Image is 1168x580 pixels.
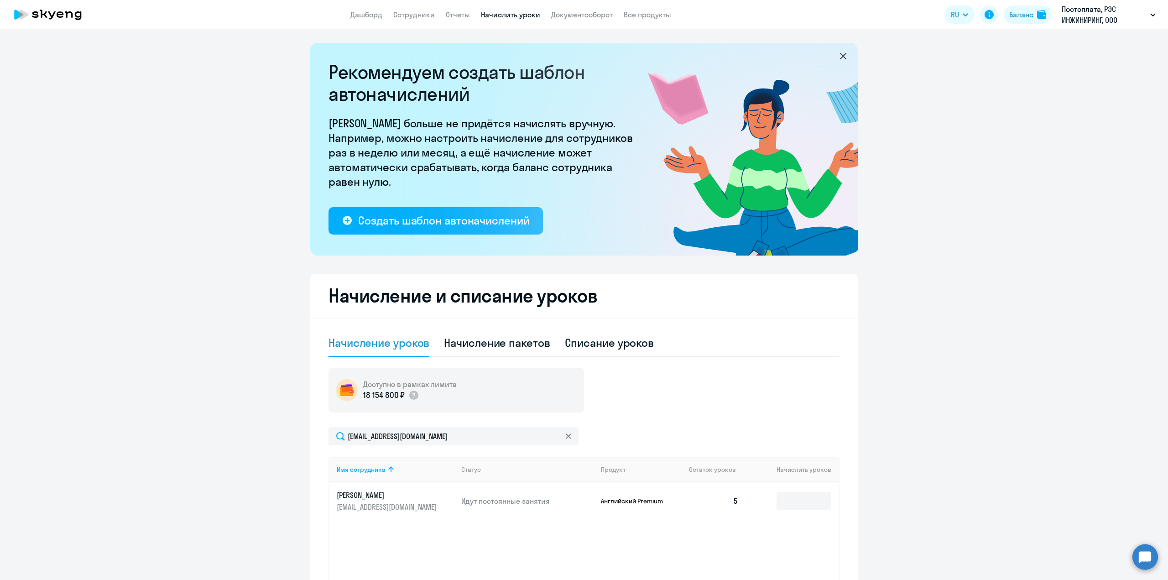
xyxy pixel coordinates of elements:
[336,379,358,401] img: wallet-circle.png
[337,465,454,474] div: Имя сотрудника
[689,465,746,474] div: Остаток уроков
[565,335,654,350] div: Списание уроков
[1004,5,1052,24] button: Балансbalance
[682,482,746,520] td: 5
[337,465,386,474] div: Имя сотрудника
[689,465,736,474] span: Остаток уроков
[337,502,439,512] p: [EMAIL_ADDRESS][DOMAIN_NAME]
[601,465,682,474] div: Продукт
[1009,9,1033,20] div: Баланс
[444,335,550,350] div: Начисление пакетов
[363,389,405,401] p: 18 154 800 ₽
[481,10,540,19] a: Начислить уроки
[551,10,613,19] a: Документооборот
[746,457,839,482] th: Начислить уроков
[358,213,529,228] div: Создать шаблон автоначислений
[328,335,429,350] div: Начисление уроков
[1057,4,1160,26] button: Постоплата, РЭС ИНЖИНИРИНГ, ООО
[337,490,454,512] a: [PERSON_NAME][EMAIL_ADDRESS][DOMAIN_NAME]
[951,9,959,20] span: RU
[328,427,579,445] input: Поиск по имени, email, продукту или статусу
[461,496,594,506] p: Идут постоянные занятия
[337,490,439,500] p: [PERSON_NAME]
[350,10,382,19] a: Дашборд
[944,5,975,24] button: RU
[624,10,671,19] a: Все продукты
[1037,10,1046,19] img: balance
[328,285,839,307] h2: Начисление и списание уроков
[1062,4,1147,26] p: Постоплата, РЭС ИНЖИНИРИНГ, ООО
[328,207,543,235] button: Создать шаблон автоначислений
[601,465,626,474] div: Продукт
[363,379,457,389] h5: Доступно в рамках лимита
[328,61,639,105] h2: Рекомендуем создать шаблон автоначислений
[601,497,669,505] p: Английский Premium
[446,10,470,19] a: Отчеты
[393,10,435,19] a: Сотрудники
[328,116,639,189] p: [PERSON_NAME] больше не придётся начислять вручную. Например, можно настроить начисление для сотр...
[461,465,594,474] div: Статус
[461,465,481,474] div: Статус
